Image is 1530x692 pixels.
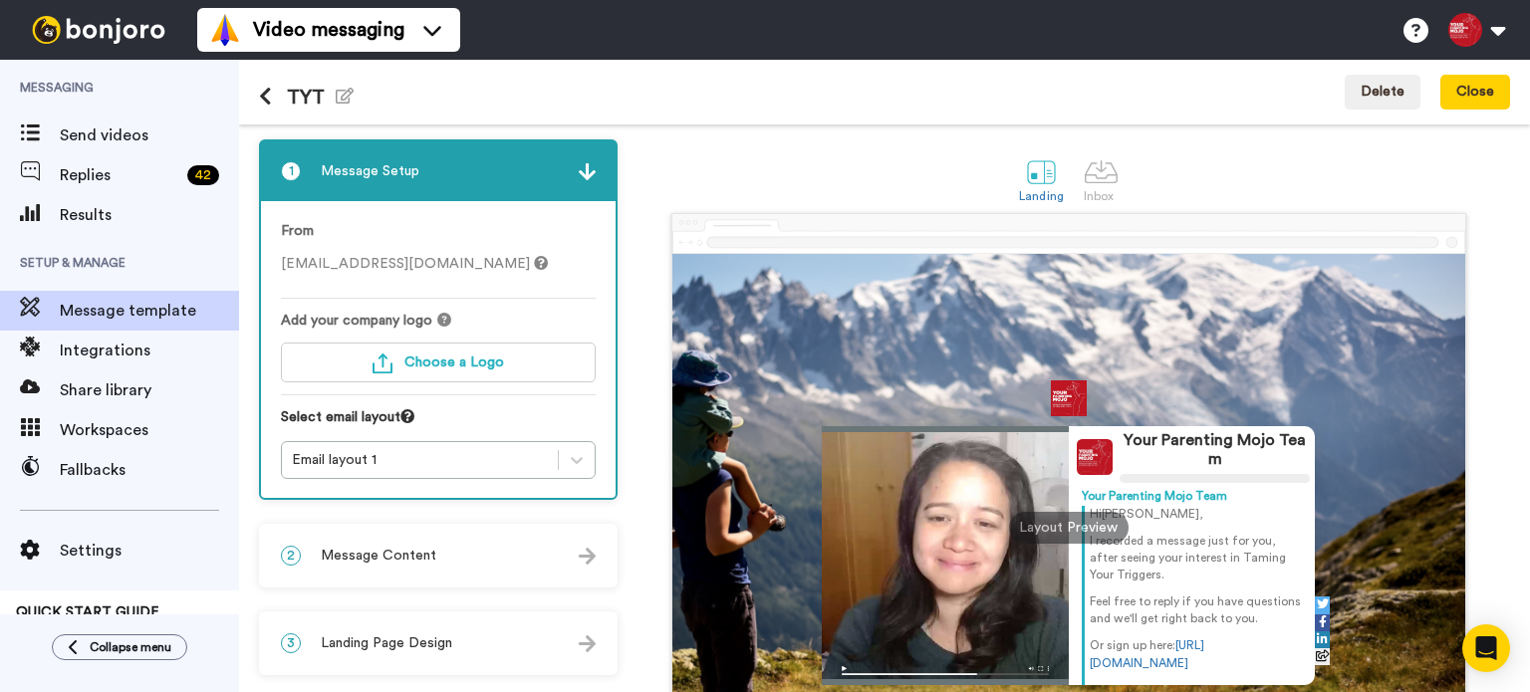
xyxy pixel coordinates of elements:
[281,161,301,181] span: 1
[404,355,504,369] span: Choose a Logo
[321,161,419,181] span: Message Setup
[822,656,1069,685] img: player-controls-full.svg
[60,163,179,187] span: Replies
[281,221,314,242] label: From
[16,605,159,619] span: QUICK START GUIDE
[1090,533,1303,583] p: I recorded a message just for you, after seeing your interest in Taming Your Triggers.
[60,539,239,563] span: Settings
[1090,637,1303,671] p: Or sign up here:
[187,165,219,185] div: 42
[1120,431,1310,469] div: Your Parenting Mojo Team
[321,546,436,566] span: Message Content
[1051,380,1087,416] img: 3fab15fb-301c-48c3-a9d8-f8f7ad1b7b2b
[259,86,354,109] h1: TYT
[1019,189,1064,203] div: Landing
[1462,624,1510,672] div: Open Intercom Messenger
[60,203,239,227] span: Results
[1084,189,1119,203] div: Inbox
[579,163,596,180] img: arrow.svg
[253,16,404,44] span: Video messaging
[209,14,241,46] img: vm-color.svg
[1082,488,1303,505] div: Your Parenting Mojo Team
[321,633,452,653] span: Landing Page Design
[281,546,301,566] span: 2
[281,407,596,441] div: Select email layout
[1090,593,1303,627] p: Feel free to reply if you have questions and we'll get right back to you.
[52,634,187,660] button: Collapse menu
[60,418,239,442] span: Workspaces
[1077,439,1113,475] img: Profile Image
[259,524,618,587] div: 2Message Content
[1074,144,1129,213] a: Inbox
[60,299,239,323] span: Message template
[281,343,596,382] button: Choose a Logo
[60,123,239,147] span: Send videos
[1009,144,1074,213] a: Landing
[1090,639,1204,668] a: [URL][DOMAIN_NAME]
[281,257,548,271] span: [EMAIL_ADDRESS][DOMAIN_NAME]
[60,458,239,482] span: Fallbacks
[1440,75,1510,111] button: Close
[281,633,301,653] span: 3
[281,311,432,331] span: Add your company logo
[579,635,596,652] img: arrow.svg
[373,353,392,373] img: upload-turquoise.svg
[60,339,239,362] span: Integrations
[1090,506,1303,523] p: Hi [PERSON_NAME] ,
[1345,75,1420,111] button: Delete
[259,611,618,675] div: 3Landing Page Design
[24,16,173,44] img: bj-logo-header-white.svg
[90,639,171,655] span: Collapse menu
[1009,512,1129,544] div: Layout Preview
[579,548,596,565] img: arrow.svg
[292,450,548,470] div: Email layout 1
[60,378,239,402] span: Share library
